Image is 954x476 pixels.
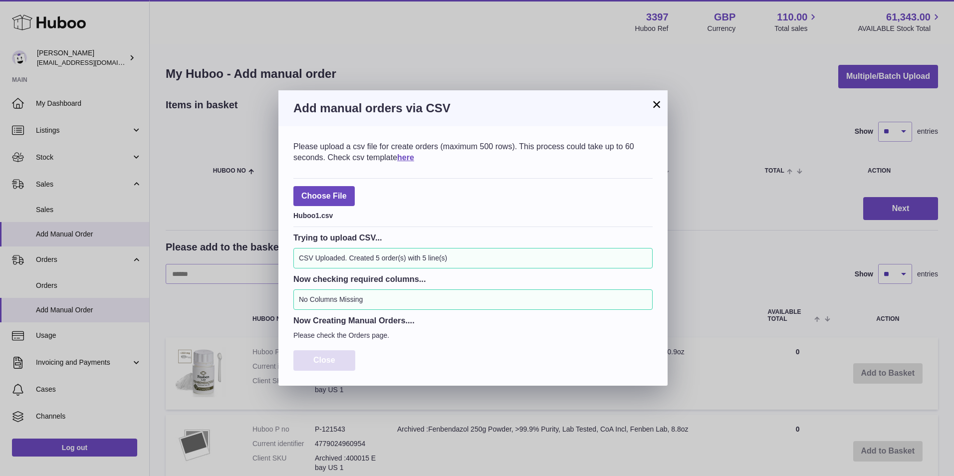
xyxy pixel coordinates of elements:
h3: Trying to upload CSV... [293,232,653,243]
h3: Add manual orders via CSV [293,100,653,116]
h3: Now checking required columns... [293,273,653,284]
p: Please check the Orders page. [293,331,653,340]
h3: Now Creating Manual Orders.... [293,315,653,326]
div: Please upload a csv file for create orders (maximum 500 rows). This process could take up to 60 s... [293,141,653,163]
span: Choose File [293,186,355,207]
div: No Columns Missing [293,289,653,310]
div: CSV Uploaded. Created 5 order(s) with 5 line(s) [293,248,653,268]
div: Huboo1.csv [293,209,653,221]
a: here [397,153,414,162]
button: Close [293,350,355,371]
button: × [651,98,663,110]
span: Close [313,356,335,364]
